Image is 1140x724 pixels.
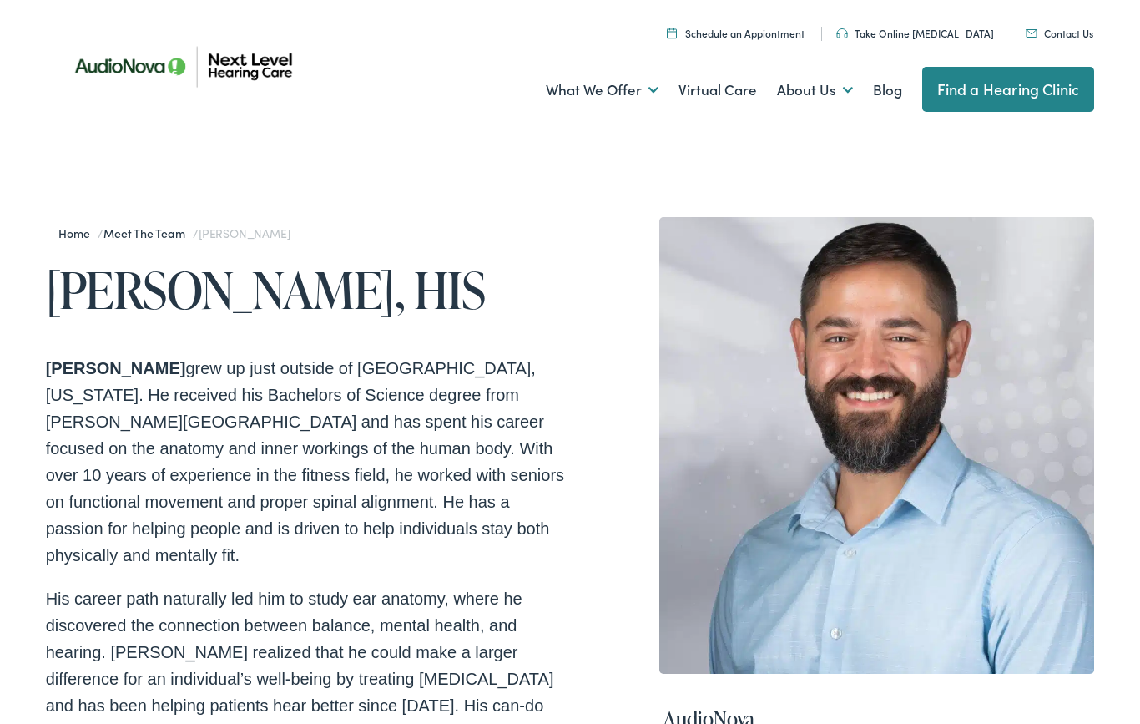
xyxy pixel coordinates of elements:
[199,225,290,241] span: [PERSON_NAME]
[873,59,902,121] a: Blog
[1026,26,1093,40] a: Contact Us
[667,28,677,38] img: Calendar icon representing the ability to schedule a hearing test or hearing aid appointment at N...
[46,262,570,317] h1: [PERSON_NAME], HIS
[836,28,848,38] img: An icon symbolizing headphones, colored in teal, suggests audio-related services or features.
[1026,29,1037,38] img: An icon representing mail communication is presented in a unique teal color.
[103,225,193,241] a: Meet the Team
[58,225,290,241] span: / /
[58,225,98,241] a: Home
[667,26,805,40] a: Schedule an Appiontment
[777,59,853,121] a: About Us
[836,26,994,40] a: Take Online [MEDICAL_DATA]
[678,59,757,121] a: Virtual Care
[546,59,658,121] a: What We Offer
[922,67,1095,112] a: Find a Hearing Clinic
[46,359,186,377] strong: [PERSON_NAME]
[46,355,570,569] p: grew up just outside of [GEOGRAPHIC_DATA], [US_STATE]. He received his Bachelors of Science degre...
